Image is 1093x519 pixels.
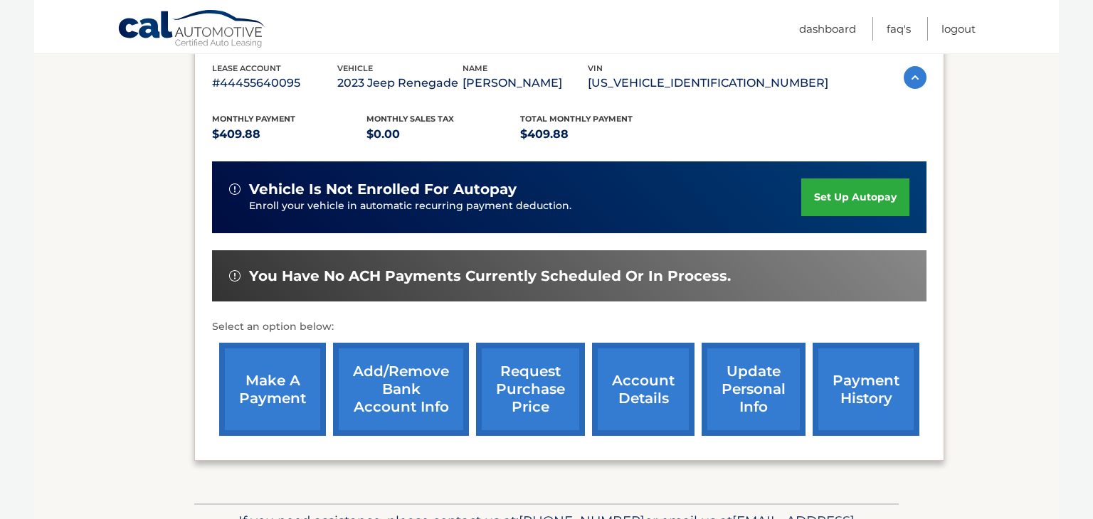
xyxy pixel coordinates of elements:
[249,181,517,198] span: vehicle is not enrolled for autopay
[212,63,281,73] span: lease account
[801,178,909,216] a: set up autopay
[588,63,603,73] span: vin
[219,343,326,436] a: make a payment
[249,267,731,285] span: You have no ACH payments currently scheduled or in process.
[333,343,469,436] a: Add/Remove bank account info
[592,343,695,436] a: account details
[212,124,366,144] p: $409.88
[212,73,337,93] p: #44455640095
[463,63,487,73] span: name
[366,124,521,144] p: $0.00
[366,114,454,124] span: Monthly sales Tax
[249,198,801,214] p: Enroll your vehicle in automatic recurring payment deduction.
[520,124,675,144] p: $409.88
[229,270,241,282] img: alert-white.svg
[887,17,911,41] a: FAQ's
[212,114,295,124] span: Monthly Payment
[520,114,633,124] span: Total Monthly Payment
[229,183,241,195] img: alert-white.svg
[337,63,373,73] span: vehicle
[904,66,926,89] img: accordion-active.svg
[588,73,828,93] p: [US_VEHICLE_IDENTIFICATION_NUMBER]
[941,17,976,41] a: Logout
[799,17,856,41] a: Dashboard
[337,73,463,93] p: 2023 Jeep Renegade
[117,9,267,50] a: Cal Automotive
[212,319,926,336] p: Select an option below:
[476,343,585,436] a: request purchase price
[463,73,588,93] p: [PERSON_NAME]
[813,343,919,436] a: payment history
[702,343,806,436] a: update personal info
